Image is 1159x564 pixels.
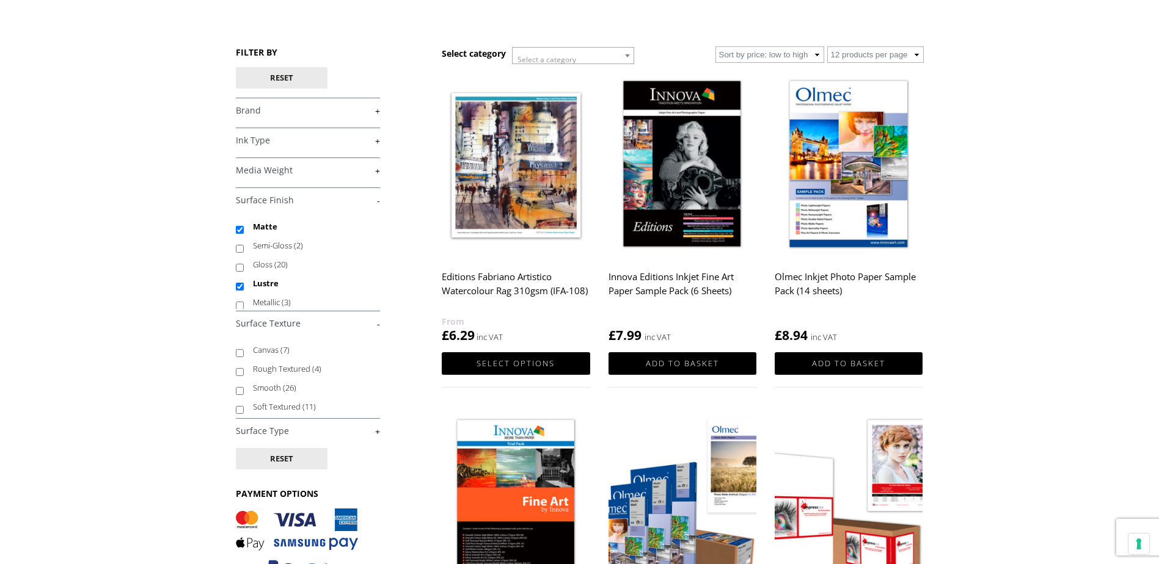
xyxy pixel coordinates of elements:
a: Add to basket: “Olmec Inkjet Photo Paper Sample Pack (14 sheets)” [775,352,923,375]
bdi: 6.29 [442,327,475,344]
h3: Select category [442,48,506,59]
span: Select a category [517,54,576,65]
h4: Surface Finish [236,187,380,212]
label: Metallic [253,293,368,312]
label: Rough Textured [253,360,368,378]
strong: inc VAT [645,330,671,344]
h4: Surface Texture [236,311,380,335]
bdi: 7.99 [609,327,642,344]
span: £ [775,327,782,344]
img: Editions Fabriano Artistico Watercolour Rag 310gsm (IFA-108) [442,73,590,258]
span: (11) [302,401,316,412]
h2: Olmec Inkjet Photo Paper Sample Pack (14 sheets) [775,266,923,314]
span: £ [609,327,616,344]
button: Your consent preferences for tracking technologies [1128,533,1149,554]
span: (7) [280,344,290,355]
a: Olmec Inkjet Photo Paper Sample Pack (14 sheets) £8.94 inc VAT [775,73,923,344]
h3: PAYMENT OPTIONS [236,488,380,499]
label: Gloss [253,255,368,274]
a: + [236,105,380,117]
span: (4) [312,363,321,374]
h2: Innova Editions Inkjet Fine Art Paper Sample Pack (6 Sheets) [609,266,756,314]
span: (20) [274,259,288,270]
img: Innova Editions Inkjet Fine Art Paper Sample Pack (6 Sheets) [609,73,756,258]
label: Matte [253,217,368,236]
a: Editions Fabriano Artistico Watercolour Rag 310gsm (IFA-108) £6.29 [442,73,590,344]
label: Lustre [253,274,368,293]
a: Select options for “Editions Fabriano Artistico Watercolour Rag 310gsm (IFA-108)” [442,352,590,375]
span: (2) [294,240,303,251]
label: Smooth [253,378,368,397]
h4: Surface Type [236,418,380,443]
a: Innova Editions Inkjet Fine Art Paper Sample Pack (6 Sheets) £7.99 inc VAT [609,73,756,344]
bdi: 8.94 [775,327,808,344]
label: Semi-Gloss [253,236,368,255]
img: Olmec Inkjet Photo Paper Sample Pack (14 sheets) [775,73,923,258]
h4: Media Weight [236,157,380,182]
select: Shop order [715,46,824,63]
a: Add to basket: “Innova Editions Inkjet Fine Art Paper Sample Pack (6 Sheets)” [609,352,756,375]
strong: inc VAT [811,330,837,344]
span: (3) [282,297,291,308]
label: Canvas [253,341,368,360]
button: Reset [236,67,327,89]
button: Reset [236,448,327,469]
a: - [236,195,380,206]
a: + [236,425,380,437]
a: + [236,165,380,176]
span: £ [442,327,449,344]
a: + [236,135,380,146]
h2: Editions Fabriano Artistico Watercolour Rag 310gsm (IFA-108) [442,266,590,314]
a: - [236,318,380,330]
label: Soft Textured [253,397,368,416]
h3: FILTER BY [236,46,380,58]
span: (26) [283,382,296,393]
h4: Ink Type [236,128,380,152]
h4: Brand [236,98,380,122]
